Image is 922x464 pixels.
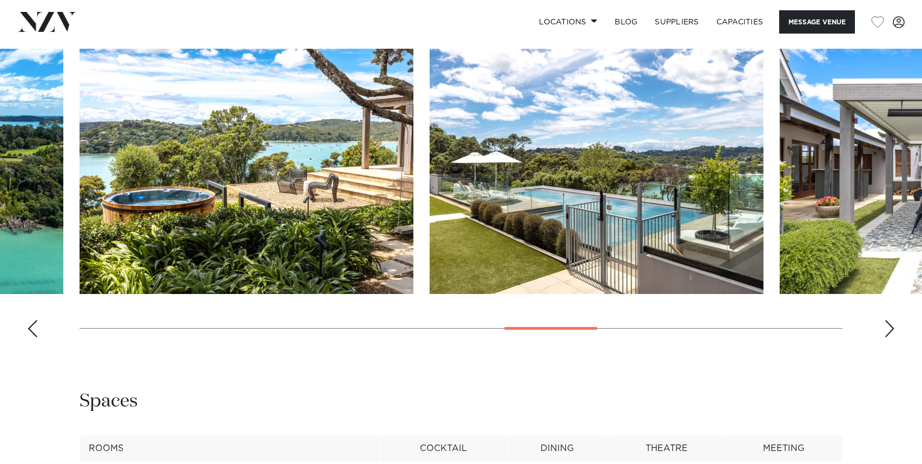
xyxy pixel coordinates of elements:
img: Swimming pool and outdoor lounging at Putiki Estate [430,49,763,294]
th: Dining [507,435,608,462]
th: Meeting [726,435,842,462]
th: Cocktail [380,435,507,462]
a: SUPPLIERS [646,10,707,34]
a: BLOG [606,10,646,34]
button: Message Venue [779,10,855,34]
a: Capacities [708,10,772,34]
img: nzv-logo.png [17,12,76,31]
swiper-slide: 12 / 18 [430,49,763,294]
img: Jacuzzi with a view at Putiki Estate on Waiheke Island [80,49,413,294]
a: Locations [530,10,606,34]
h2: Spaces [80,389,138,414]
swiper-slide: 11 / 18 [80,49,413,294]
th: Theatre [608,435,726,462]
th: Rooms [80,435,380,462]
